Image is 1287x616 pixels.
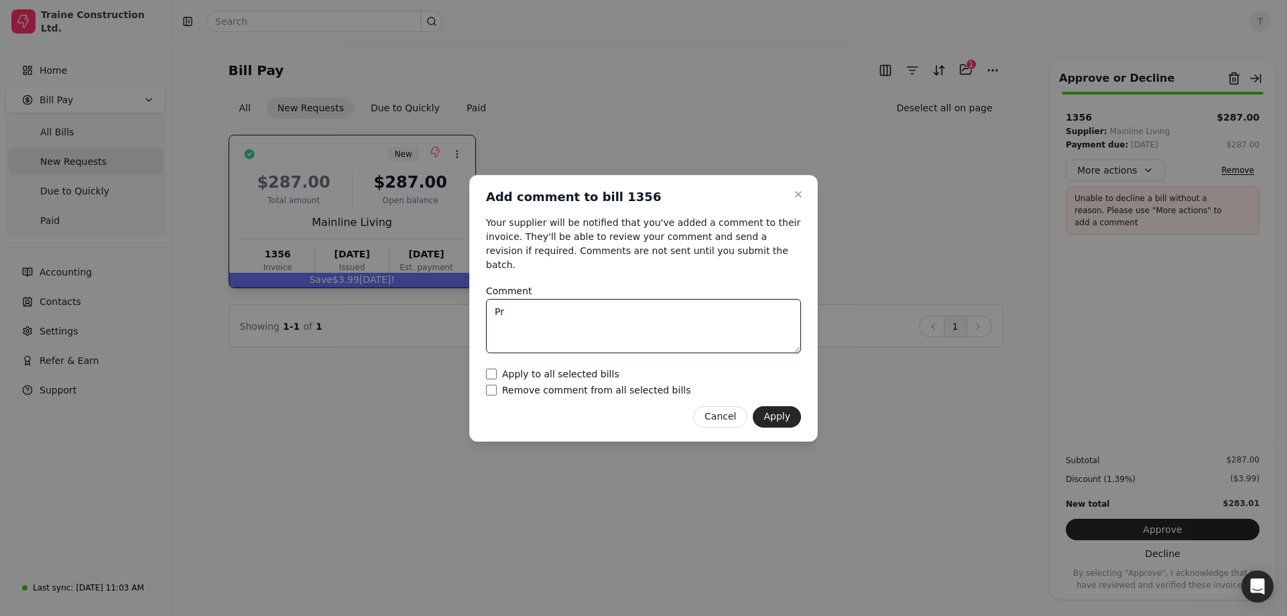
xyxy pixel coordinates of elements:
button: Cancel [693,406,747,428]
textarea: Pr [486,299,801,353]
label: Remove comment from all selected bills [502,385,690,395]
div: Your supplier will be notified that you've added a comment to their invoice. They'll be able to r... [486,216,801,272]
label: Comment [486,286,532,296]
label: Apply to all selected bills [502,369,619,379]
h2: Add comment to bill 1356 [486,189,661,205]
button: Apply [753,406,801,428]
